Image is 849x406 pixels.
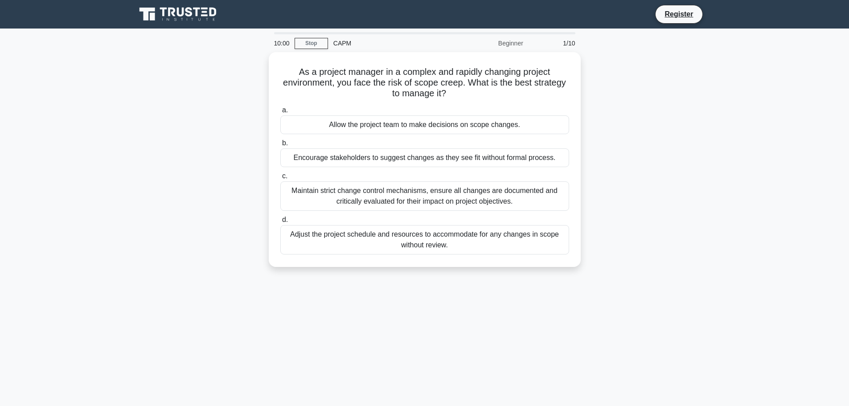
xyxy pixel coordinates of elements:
span: a. [282,106,288,114]
span: d. [282,216,288,223]
span: b. [282,139,288,147]
div: 10:00 [269,34,295,52]
div: Adjust the project schedule and resources to accommodate for any changes in scope without review. [280,225,569,254]
div: 1/10 [529,34,581,52]
div: CAPM [328,34,451,52]
div: Beginner [451,34,529,52]
div: Allow the project team to make decisions on scope changes. [280,115,569,134]
div: Encourage stakeholders to suggest changes as they see fit without formal process. [280,148,569,167]
h5: As a project manager in a complex and rapidly changing project environment, you face the risk of ... [279,66,570,99]
a: Register [659,8,698,20]
a: Stop [295,38,328,49]
div: Maintain strict change control mechanisms, ensure all changes are documented and critically evalu... [280,181,569,211]
span: c. [282,172,287,180]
